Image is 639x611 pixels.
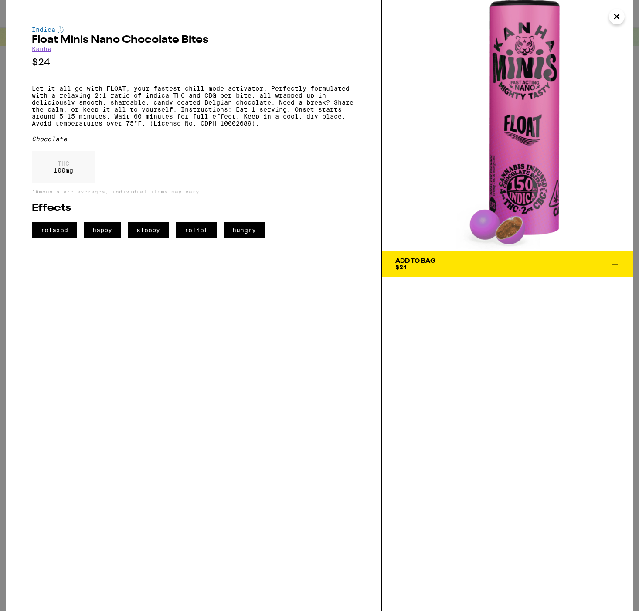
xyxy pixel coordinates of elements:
[32,151,95,183] div: 100 mg
[84,222,121,238] span: happy
[32,85,355,127] p: Let it all go with FLOAT, your fastest chill mode activator. Perfectly formulated with a relaxing...
[609,9,625,24] button: Close
[176,222,217,238] span: relief
[395,264,407,271] span: $24
[32,136,355,143] div: Chocolate
[58,26,64,33] img: indicaColor.svg
[32,57,355,68] p: $24
[32,203,355,214] h2: Effects
[54,160,73,167] p: THC
[32,45,51,52] a: Kanha
[32,189,355,194] p: *Amounts are averages, individual items may vary.
[32,222,77,238] span: relaxed
[382,251,633,277] button: Add To Bag$24
[128,222,169,238] span: sleepy
[5,6,63,13] span: Hi. Need any help?
[224,222,265,238] span: hungry
[32,35,355,45] h2: Float Minis Nano Chocolate Bites
[32,26,355,33] div: Indica
[395,258,435,264] div: Add To Bag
